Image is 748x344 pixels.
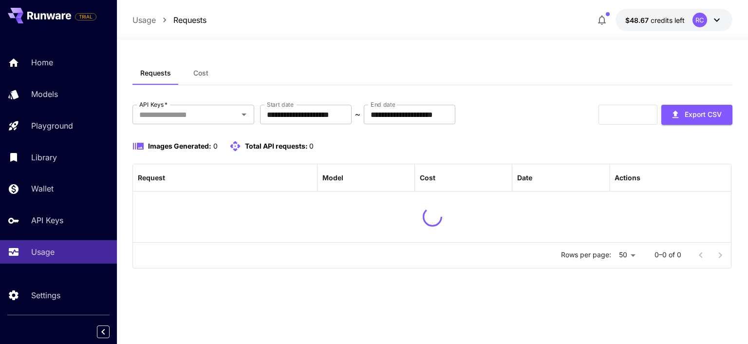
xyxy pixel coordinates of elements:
p: Models [31,88,58,100]
nav: breadcrumb [132,14,206,26]
div: Collapse sidebar [104,323,117,341]
p: Wallet [31,183,54,194]
button: $48.67162RC [616,9,732,31]
p: Library [31,152,57,163]
span: credits left [651,16,685,24]
span: Add your payment card to enable full platform functionality. [75,11,96,22]
div: Request [138,173,165,182]
p: ~ [355,109,360,120]
div: Cost [420,173,435,182]
p: Playground [31,120,73,132]
p: API Keys [31,214,63,226]
div: Actions [615,173,640,182]
p: 0–0 of 0 [654,250,681,260]
p: Settings [31,289,60,301]
div: RC [692,13,707,27]
a: Usage [132,14,156,26]
div: 50 [615,248,639,262]
p: Rows per page: [561,250,611,260]
p: Home [31,57,53,68]
span: 0 [309,142,314,150]
p: Usage [31,246,55,258]
label: End date [371,100,395,109]
div: $48.67162 [625,15,685,25]
div: Model [322,173,343,182]
button: Open [237,108,251,121]
span: Cost [193,69,208,77]
button: Collapse sidebar [97,325,110,338]
div: Date [517,173,532,182]
label: API Keys [139,100,168,109]
span: 0 [213,142,218,150]
span: Requests [140,69,171,77]
span: Total API requests: [245,142,308,150]
span: Images Generated: [148,142,211,150]
button: Export CSV [661,105,732,125]
span: $48.67 [625,16,651,24]
span: TRIAL [75,13,96,20]
label: Start date [267,100,294,109]
a: Requests [173,14,206,26]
